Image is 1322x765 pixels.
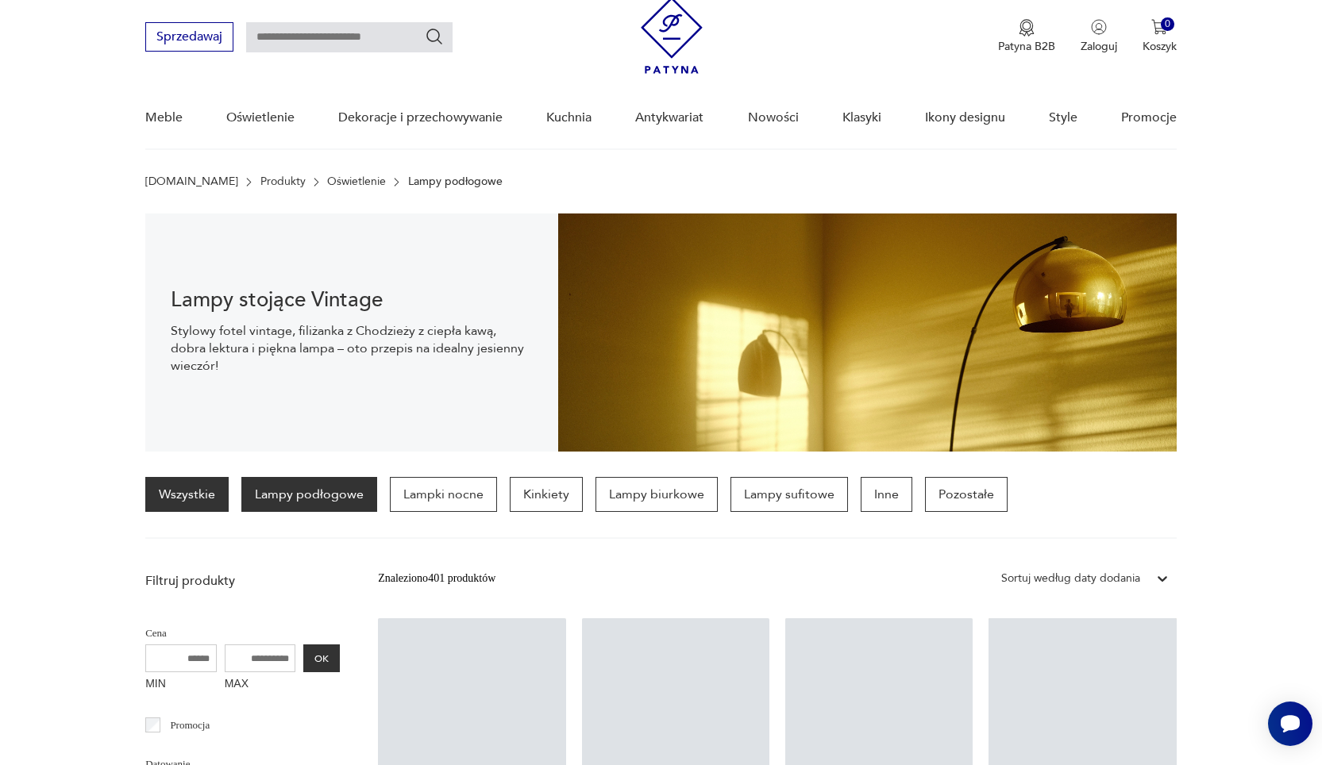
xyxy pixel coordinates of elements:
a: Sprzedawaj [145,33,233,44]
a: Antykwariat [635,87,703,148]
p: Filtruj produkty [145,572,340,590]
a: Oświetlenie [327,175,386,188]
a: Style [1049,87,1077,148]
p: Koszyk [1143,39,1177,54]
div: Znaleziono 401 produktów [378,570,495,587]
a: Lampki nocne [390,477,497,512]
a: Lampy podłogowe [241,477,377,512]
img: Ikona koszyka [1151,19,1167,35]
p: Promocja [170,717,210,734]
a: Promocje [1121,87,1177,148]
p: Zaloguj [1081,39,1117,54]
button: 0Koszyk [1143,19,1177,54]
a: Pozostałe [925,477,1008,512]
a: Ikona medaluPatyna B2B [998,19,1055,54]
h1: Lampy stojące Vintage [171,290,532,309]
div: Sortuj według daty dodania [1001,570,1140,587]
a: Oświetlenie [226,87,295,148]
p: Lampy podłogowe [408,175,503,188]
div: 0 [1161,17,1174,31]
button: Zaloguj [1081,19,1117,54]
img: Ikonka użytkownika [1091,19,1107,35]
img: 10e6338538aad63f941a4120ddb6aaec.jpg [558,213,1177,452]
p: Patyna B2B [998,39,1055,54]
button: Sprzedawaj [145,22,233,52]
button: Szukaj [425,27,444,46]
p: Cena [145,625,340,642]
button: OK [303,644,340,672]
a: Lampy sufitowe [730,477,848,512]
a: Inne [861,477,912,512]
iframe: Smartsupp widget button [1268,702,1312,746]
a: Wszystkie [145,477,229,512]
a: Nowości [748,87,799,148]
a: Meble [145,87,183,148]
img: Ikona medalu [1019,19,1035,37]
a: Dekoracje i przechowywanie [338,87,503,148]
a: Kuchnia [546,87,592,148]
label: MIN [145,672,217,698]
a: Lampy biurkowe [595,477,718,512]
a: Kinkiety [510,477,583,512]
a: [DOMAIN_NAME] [145,175,238,188]
label: MAX [225,672,296,698]
a: Produkty [260,175,306,188]
a: Ikony designu [925,87,1005,148]
a: Klasyki [842,87,881,148]
p: Stylowy fotel vintage, filiżanka z Chodzieży z ciepła kawą, dobra lektura i piękna lampa – oto pr... [171,322,532,375]
button: Patyna B2B [998,19,1055,54]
